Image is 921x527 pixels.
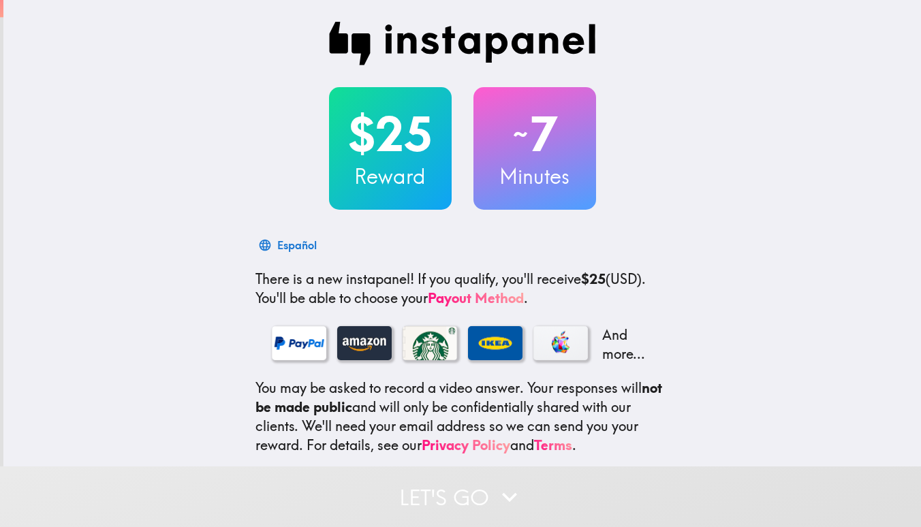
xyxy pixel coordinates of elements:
[473,106,596,162] h2: 7
[255,270,414,287] span: There is a new instapanel!
[255,231,322,259] button: Español
[422,436,510,453] a: Privacy Policy
[255,466,670,504] p: This invite is exclusively for you, please do not share it. Complete it soon because spots are li...
[473,162,596,191] h3: Minutes
[428,289,524,306] a: Payout Method
[511,114,530,155] span: ~
[255,379,662,415] b: not be made public
[255,270,670,308] p: If you qualify, you'll receive (USD) . You'll be able to choose your .
[581,270,606,287] b: $25
[599,325,653,364] p: And more...
[277,236,317,255] div: Español
[534,436,572,453] a: Terms
[329,22,596,65] img: Instapanel
[329,162,452,191] h3: Reward
[255,379,670,455] p: You may be asked to record a video answer. Your responses will and will only be confidentially sh...
[329,106,452,162] h2: $25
